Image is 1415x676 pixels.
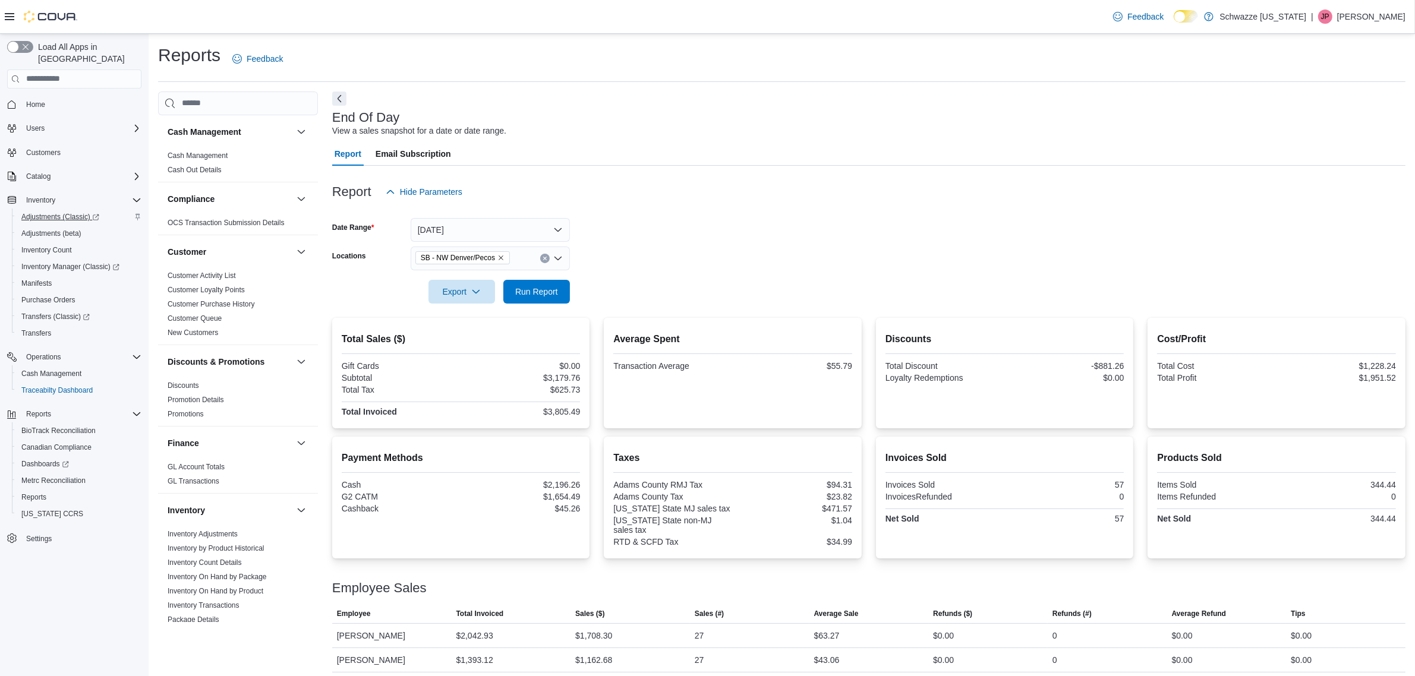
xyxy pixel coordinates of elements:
div: Total Profit [1157,373,1274,383]
button: [US_STATE] CCRS [12,506,146,522]
h2: Discounts [885,332,1124,346]
a: Customer Loyalty Points [168,286,245,294]
div: $1,654.49 [464,492,581,501]
span: Inventory Count [21,245,72,255]
span: Inventory On Hand by Product [168,586,263,596]
h2: Payment Methods [342,451,581,465]
a: Home [21,97,50,112]
a: Feedback [228,47,288,71]
div: $2,196.26 [464,480,581,489]
div: $1.04 [735,516,852,525]
span: Traceabilty Dashboard [17,383,141,397]
button: Inventory Count [12,242,146,258]
div: 0 [1279,492,1396,501]
div: Compliance [158,216,318,235]
div: $625.73 [464,385,581,394]
span: Reports [26,409,51,419]
span: Manifests [21,279,52,288]
div: $0.00 [464,361,581,371]
button: Purchase Orders [12,292,146,308]
span: SB - NW Denver/Pecos [415,251,510,264]
button: Compliance [294,192,308,206]
span: Export [436,280,488,304]
label: Locations [332,251,366,261]
a: Inventory On Hand by Package [168,573,267,581]
span: Inventory Manager (Classic) [21,262,119,271]
button: Export [428,280,495,304]
span: JP [1321,10,1329,24]
button: Hide Parameters [381,180,467,204]
div: $0.00 [1291,653,1312,667]
span: Package Details [168,615,219,624]
a: Transfers (Classic) [12,308,146,325]
span: Purchase Orders [21,295,75,305]
span: Home [26,100,45,109]
span: Cash Management [168,151,228,160]
p: Schwazze [US_STATE] [1219,10,1306,24]
span: Average Sale [814,609,859,618]
span: [US_STATE] CCRS [21,509,83,519]
a: GL Account Totals [168,463,225,471]
a: Transfers (Classic) [17,309,94,324]
span: Inventory Adjustments [168,529,238,539]
span: Cash Management [17,367,141,381]
span: Reports [17,490,141,504]
button: Remove SB - NW Denver/Pecos from selection in this group [497,254,505,261]
button: Cash Management [12,365,146,382]
div: $0.00 [1172,653,1193,667]
span: Cash Out Details [168,165,222,175]
span: Reports [21,492,46,502]
h3: Report [332,185,371,199]
button: Cash Management [294,125,308,139]
div: Invoices Sold [885,480,1003,489]
button: Finance [168,437,292,449]
span: Inventory Transactions [168,601,239,610]
button: Catalog [2,168,146,185]
h2: Invoices Sold [885,451,1124,465]
a: Cash Management [168,151,228,160]
span: Total Invoiced [456,609,503,618]
span: Operations [26,352,61,362]
span: Users [21,121,141,135]
div: Subtotal [342,373,459,383]
span: Inventory Manager (Classic) [17,260,141,274]
div: $63.27 [814,628,840,643]
div: Loyalty Redemptions [885,373,1003,383]
div: Total Tax [342,385,459,394]
button: Inventory [2,192,146,209]
span: Dashboards [17,457,141,471]
div: Items Refunded [1157,492,1274,501]
button: Cash Management [168,126,292,138]
div: G2 CATM [342,492,459,501]
button: Transfers [12,325,146,342]
button: Home [2,96,146,113]
a: Settings [21,532,56,546]
div: [PERSON_NAME] [332,648,452,672]
span: Home [21,97,141,112]
strong: Total Invoiced [342,407,397,416]
span: Reports [21,407,141,421]
div: InvoicesRefunded [885,492,1003,501]
p: | [1311,10,1313,24]
a: Transfers [17,326,56,340]
a: Metrc Reconciliation [17,473,90,488]
button: Operations [2,349,146,365]
h3: Inventory [168,504,205,516]
div: $0.00 [1172,628,1193,643]
div: $23.82 [735,492,852,501]
h2: Products Sold [1157,451,1396,465]
div: View a sales snapshot for a date or date range. [332,125,506,137]
a: Manifests [17,276,56,290]
span: Inventory by Product Historical [168,544,264,553]
div: [US_STATE] State non-MJ sales tax [613,516,730,535]
span: Customer Queue [168,314,222,323]
span: Report [335,142,361,166]
div: $43.06 [814,653,840,667]
span: Transfers [17,326,141,340]
a: Adjustments (beta) [17,226,86,241]
div: 0 [1052,653,1057,667]
span: Canadian Compliance [17,440,141,454]
a: Promotion Details [168,396,224,404]
span: Customer Purchase History [168,299,255,309]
